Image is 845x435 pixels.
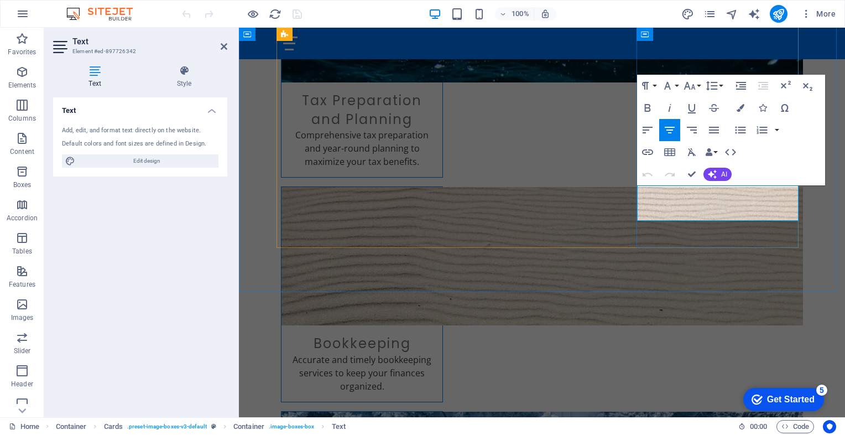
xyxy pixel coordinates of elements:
[758,422,759,431] span: :
[8,48,36,56] p: Favorites
[681,75,702,97] button: Font Size
[659,75,680,97] button: Font Family
[703,119,724,141] button: Align Justify
[681,119,702,141] button: Align Right
[141,65,227,89] h4: Style
[62,154,218,168] button: Edit design
[82,2,93,13] div: 5
[512,7,529,20] h6: 100%
[8,114,36,123] p: Columns
[781,420,809,433] span: Code
[721,171,727,178] span: AI
[79,154,215,168] span: Edit design
[56,420,87,433] span: Click to select. Double-click to edit
[11,380,33,389] p: Header
[62,126,218,136] div: Add, edit, and format text directly on the website.
[127,420,207,433] span: . preset-image-boxes-v3-default
[659,97,680,119] button: Italic (Ctrl+I)
[246,7,259,20] button: Click here to leave preview mode and continue editing
[738,420,768,433] h6: Session time
[772,8,785,20] i: Publish
[752,119,773,141] button: Ordered List
[637,141,658,163] button: Insert Link
[823,420,836,433] button: Usercentrics
[681,97,702,119] button: Underline (Ctrl+U)
[703,7,717,20] button: pages
[14,346,31,355] p: Slider
[659,141,680,163] button: Insert Table
[268,7,281,20] button: reload
[637,119,658,141] button: Align Left
[53,97,227,117] h4: Text
[775,75,796,97] button: Superscript
[9,280,35,289] p: Features
[730,119,751,141] button: Unordered List
[56,420,346,433] nav: breadcrumb
[269,8,281,20] i: Reload page
[62,139,218,149] div: Default colors and font sizes are defined in Design.
[731,75,752,97] button: Increase Indent
[753,75,774,97] button: Decrease Indent
[637,97,658,119] button: Bold (Ctrl+B)
[659,119,680,141] button: Align Center
[796,5,840,23] button: More
[10,147,34,156] p: Content
[726,7,739,20] button: navigator
[495,7,534,20] button: 100%
[64,7,147,20] img: Editor Logo
[752,97,773,119] button: Icons
[8,81,36,90] p: Elements
[748,8,760,20] i: AI Writer
[801,8,836,19] span: More
[681,8,694,20] i: Design (Ctrl+Alt+Y)
[637,163,658,185] button: Undo (Ctrl+Z)
[332,420,346,433] span: Click to select. Double-click to edit
[7,214,38,222] p: Accordion
[748,7,761,20] button: text_generator
[773,119,781,141] button: Ordered List
[681,163,702,185] button: Confirm (Ctrl+⏎)
[13,180,32,189] p: Boxes
[540,9,550,19] i: On resize automatically adjust zoom level to fit chosen device.
[53,65,141,89] h4: Text
[703,97,724,119] button: Strikethrough
[750,420,767,433] span: 00 00
[72,46,205,56] h3: Element #ed-897726342
[681,141,702,163] button: Clear Formatting
[211,423,216,429] i: This element is a customizable preset
[104,420,123,433] span: Click to select. Double-click to edit
[720,141,741,163] button: HTML
[681,7,695,20] button: design
[233,420,264,433] span: Click to select. Double-click to edit
[9,6,90,29] div: Get Started 5 items remaining, 0% complete
[703,8,716,20] i: Pages (Ctrl+Alt+S)
[703,141,719,163] button: Data Bindings
[11,313,34,322] p: Images
[726,8,738,20] i: Navigator
[269,420,315,433] span: . image-boxes-box
[659,163,680,185] button: Redo (Ctrl+Shift+Z)
[730,97,751,119] button: Colors
[72,37,227,46] h2: Text
[637,75,658,97] button: Paragraph Format
[776,420,814,433] button: Code
[703,168,732,181] button: AI
[797,75,818,97] button: Subscript
[703,75,724,97] button: Line Height
[770,5,787,23] button: publish
[774,97,795,119] button: Special Characters
[33,12,80,22] div: Get Started
[9,420,39,433] a: Click to cancel selection. Double-click to open Pages
[12,247,32,256] p: Tables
